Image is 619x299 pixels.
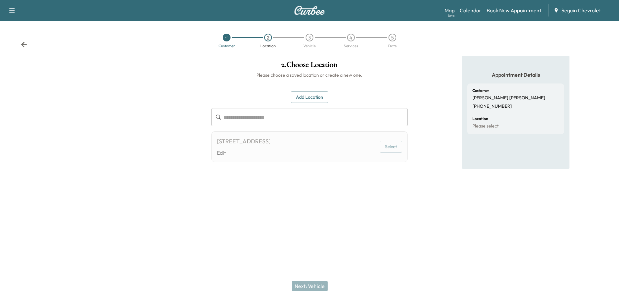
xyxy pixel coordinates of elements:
[472,123,499,129] p: Please select
[380,141,402,153] button: Select
[561,6,601,14] span: Seguin Chevrolet
[448,13,455,18] div: Beta
[344,44,358,48] div: Services
[467,71,564,78] h5: Appointment Details
[347,34,355,41] div: 4
[388,34,396,41] div: 5
[445,6,455,14] a: MapBeta
[294,6,325,15] img: Curbee Logo
[291,91,328,103] button: Add Location
[487,6,541,14] a: Book New Appointment
[472,117,488,121] h6: Location
[306,34,313,41] div: 3
[217,149,271,157] a: Edit
[472,95,545,101] p: [PERSON_NAME] [PERSON_NAME]
[472,104,512,109] p: [PHONE_NUMBER]
[260,44,276,48] div: Location
[264,34,272,41] div: 2
[460,6,481,14] a: Calendar
[303,44,316,48] div: Vehicle
[388,44,397,48] div: Date
[217,137,271,146] div: [STREET_ADDRESS]
[211,61,407,72] h1: 2 . Choose Location
[472,89,489,93] h6: Customer
[211,72,407,78] h6: Please choose a saved location or create a new one.
[21,41,27,48] div: Back
[219,44,235,48] div: Customer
